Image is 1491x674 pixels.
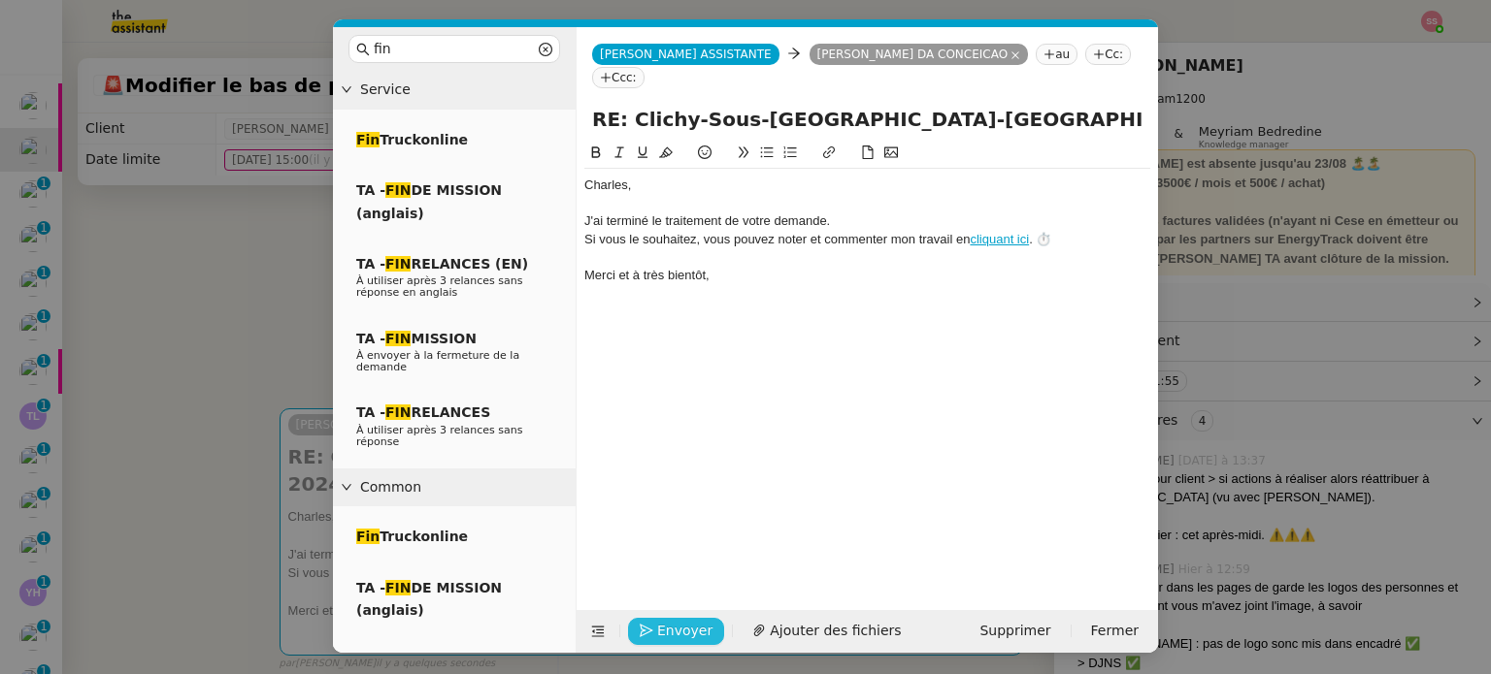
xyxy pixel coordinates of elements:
[584,212,1150,230] div: J'ai terminé le traitement de votre demande.
[385,331,412,346] em: FIN
[374,38,535,60] input: Templates
[356,132,468,147] span: Truckonline
[592,67,645,88] nz-tag: Ccc:
[385,182,412,198] em: FIN
[385,404,412,420] em: FIN
[584,267,1150,284] div: Merci et à très bientôt,
[1085,44,1131,65] nz-tag: Cc:
[356,331,477,346] span: TA - MISSION
[356,404,490,420] span: TA - RELANCES
[592,105,1143,134] input: Subject
[356,529,380,544] em: Fin
[1036,44,1077,65] nz-tag: au
[356,580,502,618] span: TA - DE MISSION (anglais)
[584,177,1150,194] div: Charles﻿,
[970,232,1029,246] a: cliquant ici
[1079,618,1150,645] button: Fermer
[979,620,1050,642] span: Supprimer
[333,71,576,109] div: Service
[356,529,468,544] span: Truckonline
[584,231,1150,248] div: Si vous le souhaitez, vous pouvez noter et commenter mon travail en . ⏱️
[356,256,528,272] span: TA - RELANCES (EN)
[600,48,772,61] span: [PERSON_NAME] ASSISTANTE
[333,468,576,506] div: Common
[356,349,519,373] span: À envoyer à la fermeture de la demande
[356,424,523,448] span: À utiliser après 3 relances sans réponse
[385,256,412,272] em: FIN
[360,79,568,101] span: Service
[657,620,712,642] span: Envoyer
[356,182,502,220] span: TA - DE MISSION (anglais)
[628,618,724,645] button: Envoyer
[810,44,1029,65] nz-tag: [PERSON_NAME] DA CONCEICAO
[385,580,412,595] em: FIN
[356,274,523,299] span: À utiliser après 3 relances sans réponse en anglais
[360,476,568,498] span: Common
[770,620,901,642] span: Ajouter des fichiers
[741,618,912,645] button: Ajouter des fichiers
[1091,620,1139,642] span: Fermer
[968,618,1062,645] button: Supprimer
[356,132,380,147] em: Fin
